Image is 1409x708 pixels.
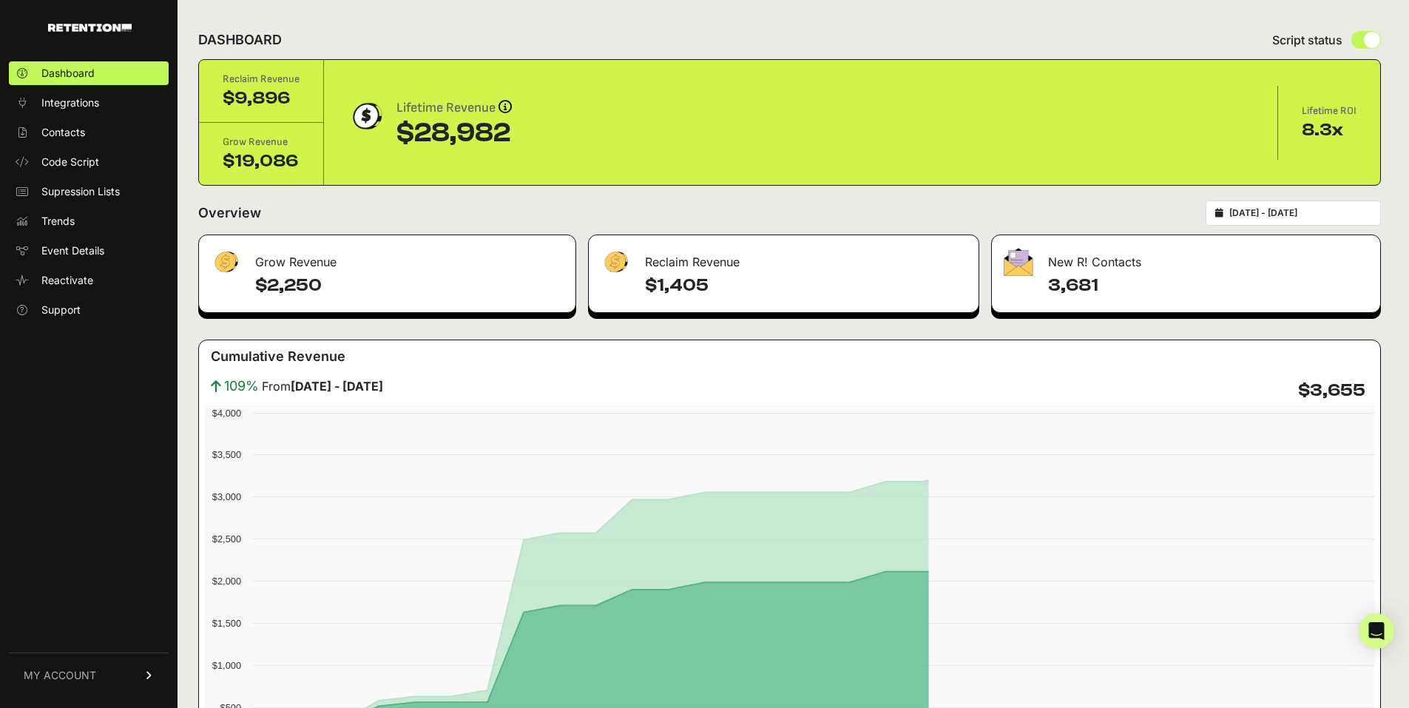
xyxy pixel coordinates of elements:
[211,346,345,367] h3: Cumulative Revenue
[255,274,564,297] h4: $2,250
[1302,104,1356,118] div: Lifetime ROI
[41,95,99,110] span: Integrations
[9,121,169,144] a: Contacts
[41,184,120,199] span: Supression Lists
[212,576,241,587] text: $2,000
[48,24,132,32] img: Retention.com
[1004,248,1033,276] img: fa-envelope-19ae18322b30453b285274b1b8af3d052b27d846a4fbe8435d1a52b978f639a2.png
[212,449,241,460] text: $3,500
[199,235,575,280] div: Grow Revenue
[9,150,169,174] a: Code Script
[223,87,300,110] div: $9,896
[212,491,241,502] text: $3,000
[41,243,104,258] span: Event Details
[9,209,169,233] a: Trends
[212,660,241,671] text: $1,000
[992,235,1380,280] div: New R! Contacts
[1359,613,1394,649] div: Open Intercom Messenger
[223,135,300,149] div: Grow Revenue
[1048,274,1368,297] h4: 3,681
[24,668,96,683] span: MY ACCOUNT
[223,72,300,87] div: Reclaim Revenue
[9,61,169,85] a: Dashboard
[589,235,979,280] div: Reclaim Revenue
[198,203,261,223] h2: Overview
[645,274,967,297] h4: $1,405
[348,98,385,135] img: dollar-coin-05c43ed7efb7bc0c12610022525b4bbbb207c7efeef5aecc26f025e68dcafac9.png
[9,91,169,115] a: Integrations
[41,125,85,140] span: Contacts
[9,239,169,263] a: Event Details
[1298,379,1365,402] h4: $3,655
[262,377,383,395] span: From
[41,66,95,81] span: Dashboard
[41,273,93,288] span: Reactivate
[396,98,512,118] div: Lifetime Revenue
[9,298,169,322] a: Support
[9,653,169,698] a: MY ACCOUNT
[212,618,241,629] text: $1,500
[1272,31,1342,49] span: Script status
[41,155,99,169] span: Code Script
[9,180,169,203] a: Supression Lists
[212,408,241,419] text: $4,000
[41,214,75,229] span: Trends
[396,118,512,148] div: $28,982
[41,303,81,317] span: Support
[291,379,383,394] strong: [DATE] - [DATE]
[211,248,240,277] img: fa-dollar-13500eef13a19c4ab2b9ed9ad552e47b0d9fc28b02b83b90ba0e00f96d6372e9.png
[1302,118,1356,142] div: 8.3x
[212,533,241,545] text: $2,500
[223,149,300,173] div: $19,086
[601,248,630,277] img: fa-dollar-13500eef13a19c4ab2b9ed9ad552e47b0d9fc28b02b83b90ba0e00f96d6372e9.png
[224,376,259,397] span: 109%
[198,30,282,50] h2: DASHBOARD
[9,269,169,292] a: Reactivate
